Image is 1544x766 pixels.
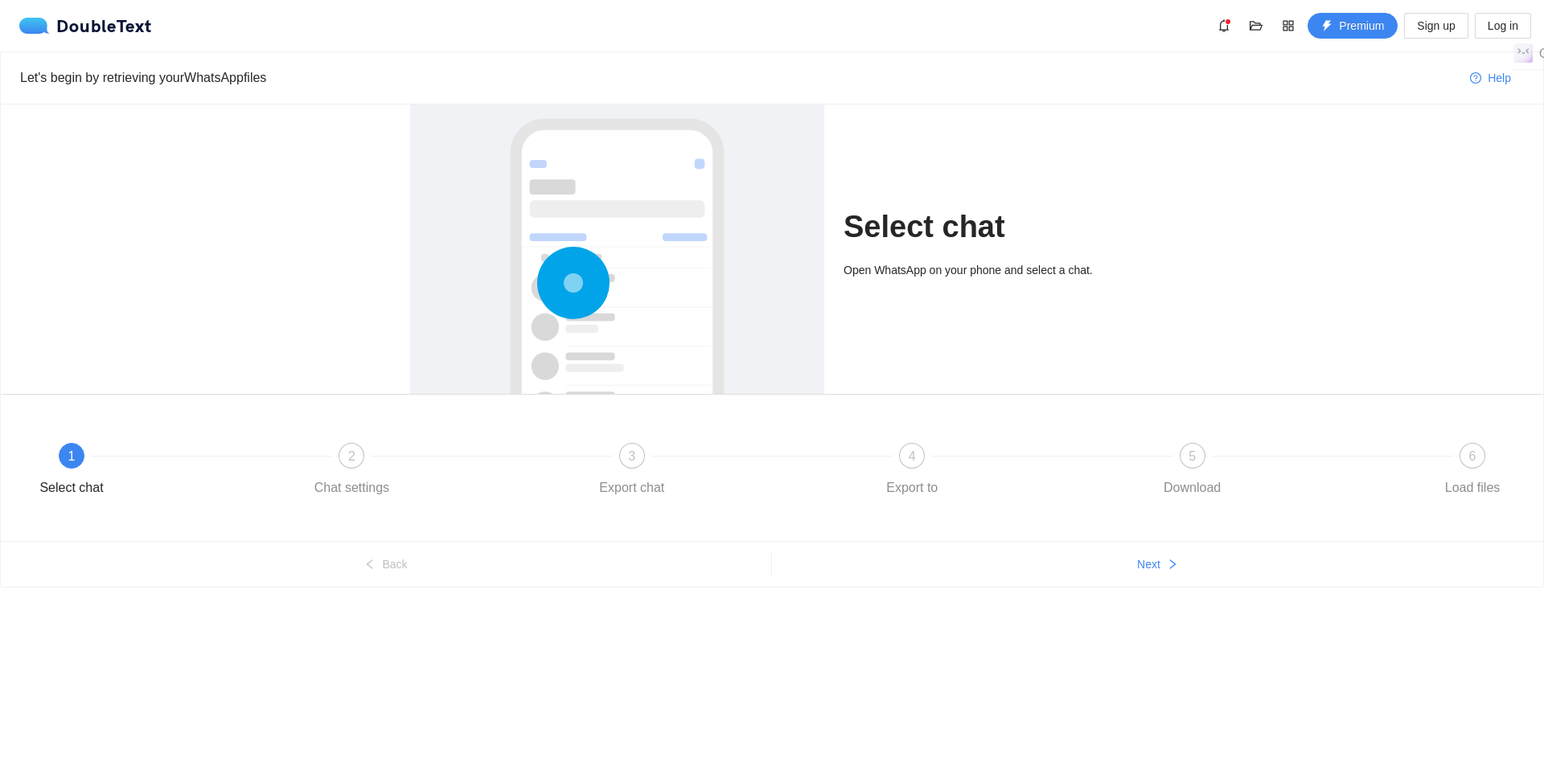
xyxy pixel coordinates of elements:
span: Sign up [1417,17,1455,35]
button: leftBack [1,551,771,577]
span: folder-open [1244,19,1268,32]
div: 6Load files [1426,443,1519,501]
button: bell [1211,13,1237,39]
span: question-circle [1470,72,1481,85]
div: Let's begin by retrieving your WhatsApp files [20,68,1457,88]
div: DoubleText [19,18,152,34]
h1: Select chat [844,208,1134,246]
a: logoDoubleText [19,18,152,34]
div: 1Select chat [25,443,305,501]
span: Help [1488,69,1511,87]
div: Load files [1445,475,1501,501]
div: 4Export to [865,443,1145,501]
button: Sign up [1404,13,1468,39]
div: Chat settings [314,475,389,501]
span: 5 [1189,449,1196,463]
span: Log in [1488,17,1518,35]
span: 4 [909,449,916,463]
span: 6 [1469,449,1476,463]
div: Open WhatsApp on your phone and select a chat. [844,261,1134,279]
span: bell [1212,19,1236,32]
div: 2Chat settings [305,443,585,501]
span: 2 [348,449,355,463]
button: question-circleHelp [1457,65,1524,91]
button: appstore [1275,13,1301,39]
div: Select chat [39,475,103,501]
span: 1 [68,449,76,463]
div: Export chat [599,475,664,501]
button: thunderboltPremium [1308,13,1398,39]
span: Next [1137,555,1160,573]
div: Download [1164,475,1221,501]
div: Export to [886,475,938,501]
span: thunderbolt [1321,20,1333,33]
img: logo [19,18,56,34]
span: right [1167,559,1178,571]
div: 5Download [1146,443,1426,501]
div: 3Export chat [585,443,865,501]
span: 3 [628,449,635,463]
button: folder-open [1243,13,1269,39]
button: Nextright [772,551,1543,577]
span: Premium [1339,17,1384,35]
span: appstore [1276,19,1300,32]
button: Log in [1475,13,1531,39]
